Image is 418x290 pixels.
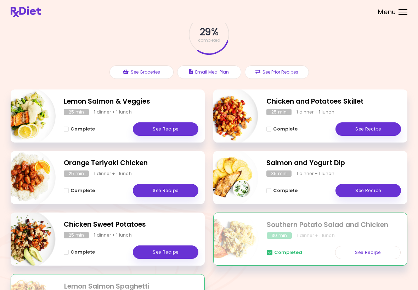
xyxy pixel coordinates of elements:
img: RxDiet [11,6,41,17]
button: Complete - Lemon Salmon & Veggies [64,125,95,133]
img: Info - Southern Potato Salad and Chicken [200,210,259,269]
a: See Recipe - Lemon Salmon & Veggies [133,122,198,136]
span: Complete [70,188,95,193]
button: See Groceries [109,65,174,79]
span: Menu [378,9,396,15]
div: 1 dinner + 1 lunch [296,109,334,115]
span: completed [198,38,220,42]
button: See Prior Recipes [245,65,309,79]
button: Complete - Orange Teriyaki Chicken [64,186,95,195]
a: See Recipe - Salmon and Yogurt Dip [335,184,401,197]
a: See Recipe - Chicken Sweet Potatoes [133,245,198,259]
div: 1 dinner + 1 lunch [297,232,335,239]
span: Complete [70,126,95,132]
button: Complete - Salmon and Yogurt Dip [266,186,298,195]
span: Complete [273,188,298,193]
div: 25 min [64,170,89,177]
button: Complete - Chicken Sweet Potatoes [64,248,95,256]
div: 1 dinner + 1 lunch [94,232,132,238]
div: 25 min [266,109,292,115]
div: 1 dinner + 1 lunch [94,170,132,177]
div: 25 min [64,109,89,115]
div: 1 dinner + 1 lunch [296,170,334,177]
h2: Southern Potato Salad and Chicken [267,220,401,230]
button: Email Meal Plan [177,65,241,79]
span: Complete [273,126,298,132]
img: Info - Chicken and Potatoes Skillet [199,87,258,145]
h2: Salmon and Yogurt Dip [266,158,401,168]
span: Complete [70,249,95,255]
div: 25 min [64,232,89,238]
span: Completed [274,250,302,255]
div: 30 min [267,232,292,239]
h2: Orange Teriyaki Chicken [64,158,198,168]
button: Complete - Chicken and Potatoes Skillet [266,125,298,133]
img: Info - Salmon and Yogurt Dip [199,148,258,207]
span: 29 % [200,26,218,38]
div: 35 min [266,170,292,177]
div: 1 dinner + 1 lunch [94,109,132,115]
a: See Recipe - Orange Teriyaki Chicken [133,184,198,197]
a: See Recipe - Chicken and Potatoes Skillet [335,122,401,136]
h2: Chicken Sweet Potatoes [64,220,198,230]
a: See Recipe - Southern Potato Salad and Chicken [335,246,401,259]
h2: Chicken and Potatoes Skillet [266,97,401,107]
h2: Lemon Salmon & Veggies [64,97,198,107]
